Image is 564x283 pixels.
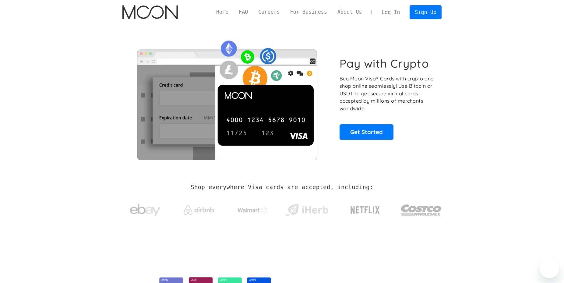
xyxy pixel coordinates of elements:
[340,57,429,70] h1: Pay with Crypto
[350,203,380,218] img: Netflix
[540,259,559,278] iframe: Bouton de lancement de la fenêtre de messagerie
[130,201,160,220] img: ebay
[230,200,276,217] a: Walmart
[122,5,178,19] img: Moon Logo
[253,8,285,16] a: Careers
[410,5,441,19] a: Sign Up
[285,8,332,16] a: For Business
[211,8,234,16] a: Home
[376,5,405,19] a: Log In
[338,196,393,221] a: Netflix
[234,8,253,16] a: FAQ
[122,36,331,160] img: Moon Cards let you spend your crypto anywhere Visa is accepted.
[340,124,393,140] a: Get Started
[122,195,168,223] a: ebay
[238,207,268,214] img: Walmart
[284,202,330,218] img: iHerb
[401,193,442,225] a: Costco
[284,196,330,221] a: iHerb
[191,184,373,191] h2: Shop everywhere Visa cards are accepted, including:
[332,8,367,16] a: About Us
[401,199,442,221] img: Costco
[340,75,435,112] p: Buy Moon Visa® Cards with crypto and shop online seamlessly! Use Bitcoin or USDT to get secure vi...
[122,5,178,19] a: home
[184,205,214,215] img: Airbnb
[176,199,222,218] a: Airbnb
